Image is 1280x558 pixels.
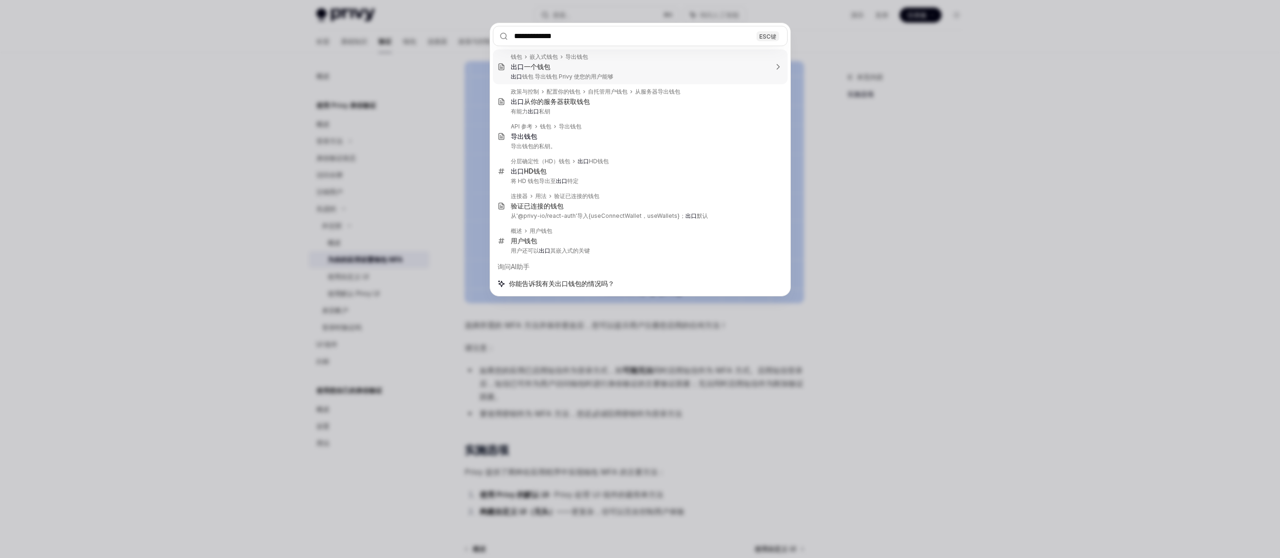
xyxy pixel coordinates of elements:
[511,167,524,175] font: 出口
[528,108,539,115] font: 出口
[511,53,522,60] font: 钱包
[697,212,708,219] font: 默认
[539,247,550,254] font: 出口
[554,192,599,199] font: 验证已连接的钱包
[511,177,556,184] font: 将 HD 钱包导出至
[530,53,558,60] font: 嵌入式钱包
[511,237,537,245] font: 用户钱包
[511,158,570,165] font: 分层确定性（HD）钱包
[511,108,528,115] font: 有能力
[524,167,547,175] font: HD钱包
[511,132,537,140] font: 导出钱包
[511,63,524,71] font: 出口
[511,247,539,254] font: 用户还可以
[511,73,522,80] font: 出口
[511,97,524,105] font: 出口
[567,177,579,184] font: 特定
[565,53,588,60] font: 导出钱包
[550,247,590,254] font: 其嵌入式的关键
[524,97,590,105] font: 从你的服务器获取钱包
[540,123,551,130] font: 钱包
[547,88,580,95] font: 配置你的钱包
[759,32,776,40] font: ESC键
[539,108,550,115] font: 私钥
[511,227,522,234] font: 概述
[588,88,628,95] font: 自托管用户钱包
[498,263,530,271] font: 询问AI助手
[524,63,550,71] font: 一个钱包
[511,192,528,199] font: 连接器
[589,158,609,165] font: HD钱包
[509,279,614,287] font: 你能告诉我有关出口钱包的情况吗？
[685,212,697,219] font: 出口
[578,158,589,165] font: 出口
[511,143,556,150] font: 导出钱包的私钥。
[530,227,552,234] font: 用户钱包
[522,73,613,80] font: 钱包 导出钱包 Privy 使您的用户能够
[635,88,680,95] font: 从服务器导出钱包
[559,123,581,130] font: 导出钱包
[556,177,567,184] font: 出口
[511,202,564,210] font: 验证已连接的钱包
[511,88,539,95] font: 政策与控制
[535,192,547,199] font: 用法
[511,212,685,219] font: 从'@privy-io/react-auth'导入{useConnectWallet，useWallets}；
[511,123,532,130] font: API 参考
